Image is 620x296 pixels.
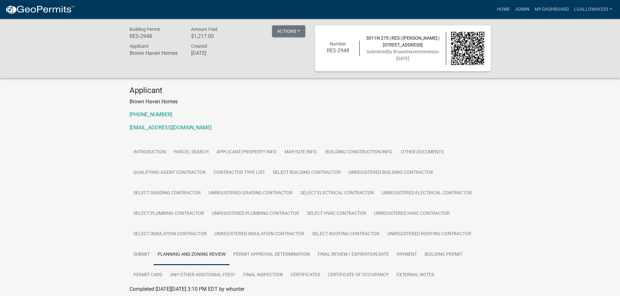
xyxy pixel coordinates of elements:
a: Final Review / Expiration Date [314,244,393,265]
span: Amount Paid [191,27,217,32]
a: Building Construction Info. [322,142,397,163]
span: Applicant [130,44,149,49]
a: Any other Additional Fees? [166,265,239,286]
a: Building Permit [421,244,466,265]
span: Number [330,41,346,46]
h6: Brown Haven Homes [130,50,182,56]
a: Select Building Contractor [269,162,345,183]
a: Other Documents [397,142,448,163]
span: by BrownHavenHomes [387,49,434,54]
a: Unregistered Plumbing Contractor [208,203,303,224]
span: Created [191,44,207,49]
img: QR code [451,32,484,65]
a: lgalloway333 [572,3,615,16]
a: Qualifying Agent Contractor [130,162,210,183]
a: Parcel search [170,142,213,163]
a: Unregistered Roofing Contractor [383,224,475,245]
a: Unregistered Electrical Contractor [378,183,476,204]
a: Select Insulation Contractor [130,224,211,245]
h4: Applicant [130,86,491,95]
span: Building Permit [130,27,160,32]
span: Completed [DATE][DATE] 3:10 PM EDT by whunter [130,286,244,292]
a: Select Electrical Contractor [296,183,378,204]
a: Introduction [130,142,170,163]
button: Actions [272,25,305,37]
a: Unregistered HVAC Contractor [370,203,454,224]
span: Submitted on [DATE] [366,49,439,61]
a: Unregistered Grading Contractor [205,183,296,204]
h6: RES-2948 [130,33,182,39]
a: Certificate of Occupancy [324,265,393,286]
a: Payment [393,244,421,265]
a: Permit Approval Determination [229,244,314,265]
a: Final Inspection [239,265,287,286]
a: Map/Site Info. [281,142,322,163]
a: My Dashboard [532,3,572,16]
a: Planning and Zoning Review [154,244,229,265]
a: Unregistered Insulation Contractor [211,224,308,245]
a: Select Plumbing Contractor [130,203,208,224]
h6: [DATE] [191,50,243,56]
a: Submit [130,244,154,265]
a: Select Grading Contractor [130,183,205,204]
span: 3011N 275 | RES | [PERSON_NAME] | [STREET_ADDRESS] [366,35,439,47]
h6: RES-2948 [322,47,355,54]
a: Permit Card [130,265,166,286]
a: External Notes [393,265,438,286]
a: Applicant/Property Info [213,142,281,163]
a: Select HVAC Contractor [303,203,370,224]
a: [PHONE_NUMBER] [130,111,172,118]
a: Home [494,3,513,16]
a: [EMAIL_ADDRESS][DOMAIN_NAME] [130,124,212,131]
a: Admin [513,3,532,16]
a: Contractor Type List [210,162,269,183]
a: Certificates [287,265,324,286]
a: Unregistered Building Contractor [345,162,437,183]
h6: $1,217.00 [191,33,243,39]
p: Brown Haven Homes [130,98,491,106]
a: Select Roofing Contractor [308,224,383,245]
